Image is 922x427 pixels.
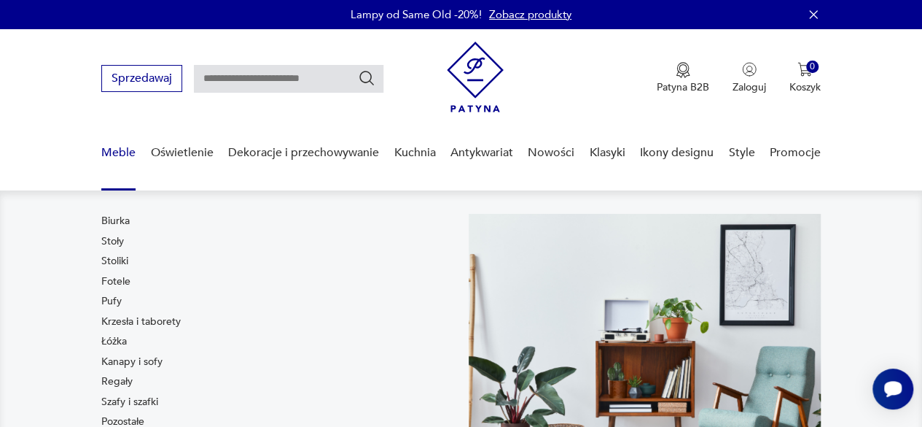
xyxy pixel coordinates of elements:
[657,62,709,94] button: Patyna B2B
[101,374,133,389] a: Regały
[228,125,379,181] a: Dekoracje i przechowywanie
[657,62,709,94] a: Ikona medaluPatyna B2B
[101,125,136,181] a: Meble
[101,315,181,329] a: Krzesła i taborety
[450,125,513,181] a: Antykwariat
[101,65,182,92] button: Sprzedawaj
[101,214,130,228] a: Biurka
[101,334,127,349] a: Łóżka
[101,254,128,269] a: Stoliki
[101,294,122,309] a: Pufy
[489,7,571,22] a: Zobacz produkty
[151,125,214,181] a: Oświetlenie
[789,80,821,94] p: Koszyk
[797,62,812,77] img: Ikona koszyka
[732,62,766,94] button: Zaloguj
[872,369,913,409] iframe: Smartsupp widget button
[742,62,757,77] img: Ikonka użytkownika
[101,74,182,85] a: Sprzedawaj
[101,234,124,249] a: Stoły
[101,395,158,409] a: Szafy i szafki
[447,42,504,112] img: Patyna - sklep z meblami i dekoracjami vintage
[806,61,819,73] div: 0
[770,125,821,181] a: Promocje
[789,62,821,94] button: 0Koszyk
[351,7,482,22] p: Lampy od Same Old -20%!
[394,125,435,181] a: Kuchnia
[590,125,625,181] a: Klasyki
[358,69,375,87] button: Szukaj
[657,80,709,94] p: Patyna B2B
[528,125,574,181] a: Nowości
[101,355,163,369] a: Kanapy i sofy
[732,80,766,94] p: Zaloguj
[101,274,130,289] a: Fotele
[640,125,714,181] a: Ikony designu
[728,125,754,181] a: Style
[676,62,690,78] img: Ikona medalu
